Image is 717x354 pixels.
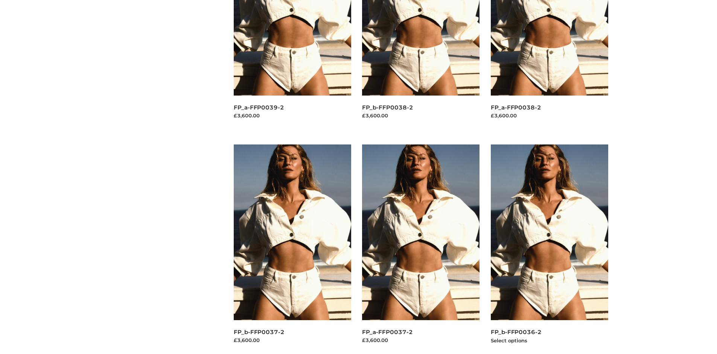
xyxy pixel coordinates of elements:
div: £3,600.00 [491,112,608,119]
a: FP_a-FFP0037-2 [362,328,413,336]
a: Select options [491,337,527,343]
div: £3,600.00 [362,112,480,119]
div: £3,600.00 [362,336,480,344]
a: FP_b-FFP0037-2 [234,328,285,336]
div: £3,600.00 [234,112,351,119]
div: £3,600.00 [234,336,351,344]
a: FP_b-FFP0038-2 [362,104,413,111]
a: FP_b-FFP0036-2 [491,328,542,336]
a: FP_a-FFP0038-2 [491,104,541,111]
a: FP_a-FFP0039-2 [234,104,284,111]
